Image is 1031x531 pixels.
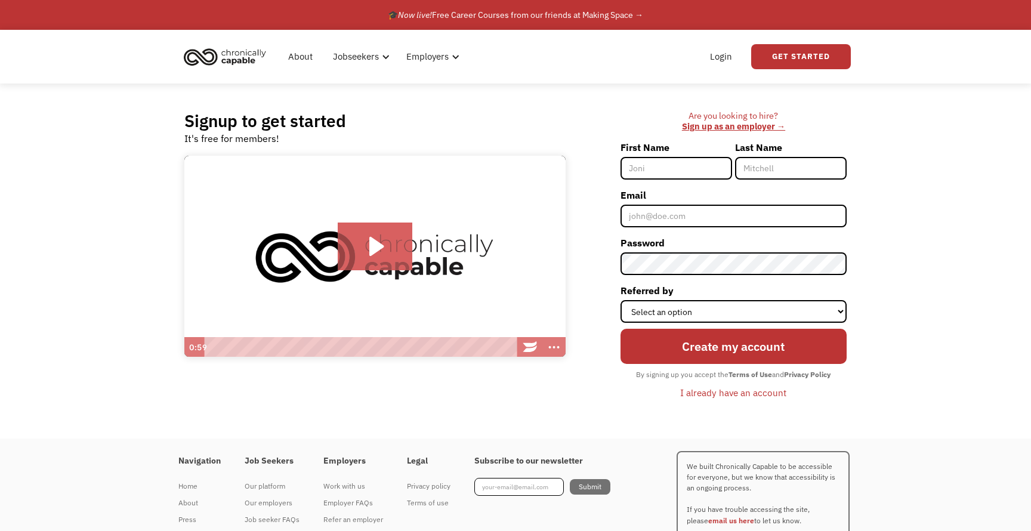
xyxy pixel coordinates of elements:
input: Joni [621,157,732,180]
em: Now live! [398,10,432,20]
a: email us here [708,516,754,525]
img: Chronically Capable logo [180,44,270,70]
div: Are you looking to hire? ‍ [621,110,847,132]
input: Create my account [621,329,847,365]
h4: Job Seekers [245,456,300,467]
div: By signing up you accept the and [630,367,836,382]
input: john@doe.com [621,205,847,227]
label: Password [621,233,847,252]
div: Press [178,513,221,527]
strong: Terms of Use [729,370,772,379]
a: About [178,495,221,511]
label: First Name [621,138,732,157]
div: Jobseekers [333,50,379,64]
div: Playbar [211,337,513,357]
a: Privacy policy [407,478,450,495]
div: Terms of use [407,496,450,510]
h4: Employers [323,456,383,467]
h4: Navigation [178,456,221,467]
a: Sign up as an employer → [682,121,785,132]
div: Our platform [245,479,300,493]
label: Referred by [621,281,847,300]
label: Email [621,186,847,205]
a: Our platform [245,478,300,495]
div: Work with us [323,479,383,493]
a: Our employers [245,495,300,511]
a: Login [703,38,739,76]
div: Job seeker FAQs [245,513,300,527]
input: Mitchell [735,157,847,180]
a: Employer FAQs [323,495,383,511]
a: home [180,44,275,70]
div: Jobseekers [326,38,393,76]
div: Our employers [245,496,300,510]
button: Show more buttons [542,337,566,357]
a: Home [178,478,221,495]
div: Privacy policy [407,479,450,493]
h4: Legal [407,456,450,467]
a: Wistia Logo -- Learn More [518,337,542,357]
input: Submit [570,479,610,495]
form: Member-Signup-Form [621,138,847,403]
a: Job seeker FAQs [245,511,300,528]
a: Work with us [323,478,383,495]
div: Employers [406,50,449,64]
div: Refer an employer [323,513,383,527]
div: Employers [399,38,463,76]
button: Play Video: Introducing Chronically Capable [338,223,412,270]
form: Footer Newsletter [474,478,610,496]
h2: Signup to get started [184,110,346,131]
img: Introducing Chronically Capable [184,156,566,357]
strong: Privacy Policy [784,370,831,379]
label: Last Name [735,138,847,157]
h4: Subscribe to our newsletter [474,456,610,467]
a: I already have an account [671,382,795,403]
a: Get Started [751,44,851,69]
div: It's free for members! [184,131,279,146]
div: About [178,496,221,510]
div: I already have an account [680,385,786,400]
a: Terms of use [407,495,450,511]
div: Employer FAQs [323,496,383,510]
a: Press [178,511,221,528]
a: About [281,38,320,76]
a: Refer an employer [323,511,383,528]
div: Home [178,479,221,493]
input: your-email@email.com [474,478,564,496]
div: 🎓 Free Career Courses from our friends at Making Space → [388,8,643,22]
